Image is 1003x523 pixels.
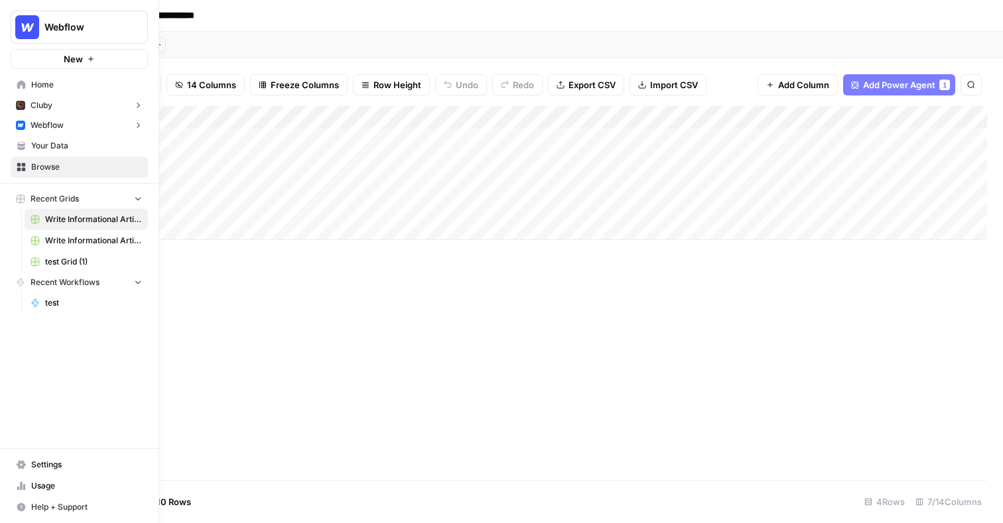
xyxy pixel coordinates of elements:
[31,99,52,111] span: Cluby
[758,74,838,95] button: Add Column
[16,121,25,130] img: a1pu3e9a4sjoov2n4mw66knzy8l8
[250,74,348,95] button: Freeze Columns
[353,74,430,95] button: Row Height
[778,78,829,91] span: Add Column
[31,501,142,513] span: Help + Support
[863,78,935,91] span: Add Power Agent
[25,251,148,272] a: test Grid (1)
[31,161,142,173] span: Browse
[64,52,83,66] span: New
[910,491,987,512] div: 7/14 Columns
[373,78,421,91] span: Row Height
[11,475,148,496] a: Usage
[15,15,39,39] img: Webflow Logo
[31,276,100,288] span: Recent Workflows
[31,480,142,492] span: Usage
[271,78,339,91] span: Freeze Columns
[11,156,148,178] a: Browse
[25,292,148,314] a: test
[843,74,955,95] button: Add Power Agent1
[859,491,910,512] div: 4 Rows
[45,256,142,268] span: test Grid (1)
[11,11,148,44] button: Workspace: Webflow
[630,74,706,95] button: Import CSV
[548,74,624,95] button: Export CSV
[11,74,148,95] a: Home
[11,496,148,518] button: Help + Support
[31,459,142,471] span: Settings
[939,80,950,90] div: 1
[11,95,148,115] button: Cluby
[31,140,142,152] span: Your Data
[435,74,487,95] button: Undo
[45,235,142,247] span: Write Informational Article
[44,21,125,34] span: Webflow
[11,49,148,69] button: New
[568,78,616,91] span: Export CSV
[16,101,25,110] img: x9pvq66k5d6af0jwfjov4in6h5zj
[11,454,148,475] a: Settings
[650,78,698,91] span: Import CSV
[45,213,142,225] span: Write Informational Article
[167,74,245,95] button: 14 Columns
[31,79,142,91] span: Home
[11,135,148,156] a: Your Data
[25,209,148,230] a: Write Informational Article
[11,115,148,135] button: Webflow
[187,78,236,91] span: 14 Columns
[31,193,79,205] span: Recent Grids
[31,119,64,131] span: Webflow
[11,272,148,292] button: Recent Workflows
[11,189,148,209] button: Recent Grids
[456,78,478,91] span: Undo
[45,297,142,309] span: test
[943,80,947,90] span: 1
[138,495,191,508] span: Add 10 Rows
[513,78,534,91] span: Redo
[492,74,543,95] button: Redo
[25,230,148,251] a: Write Informational Article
